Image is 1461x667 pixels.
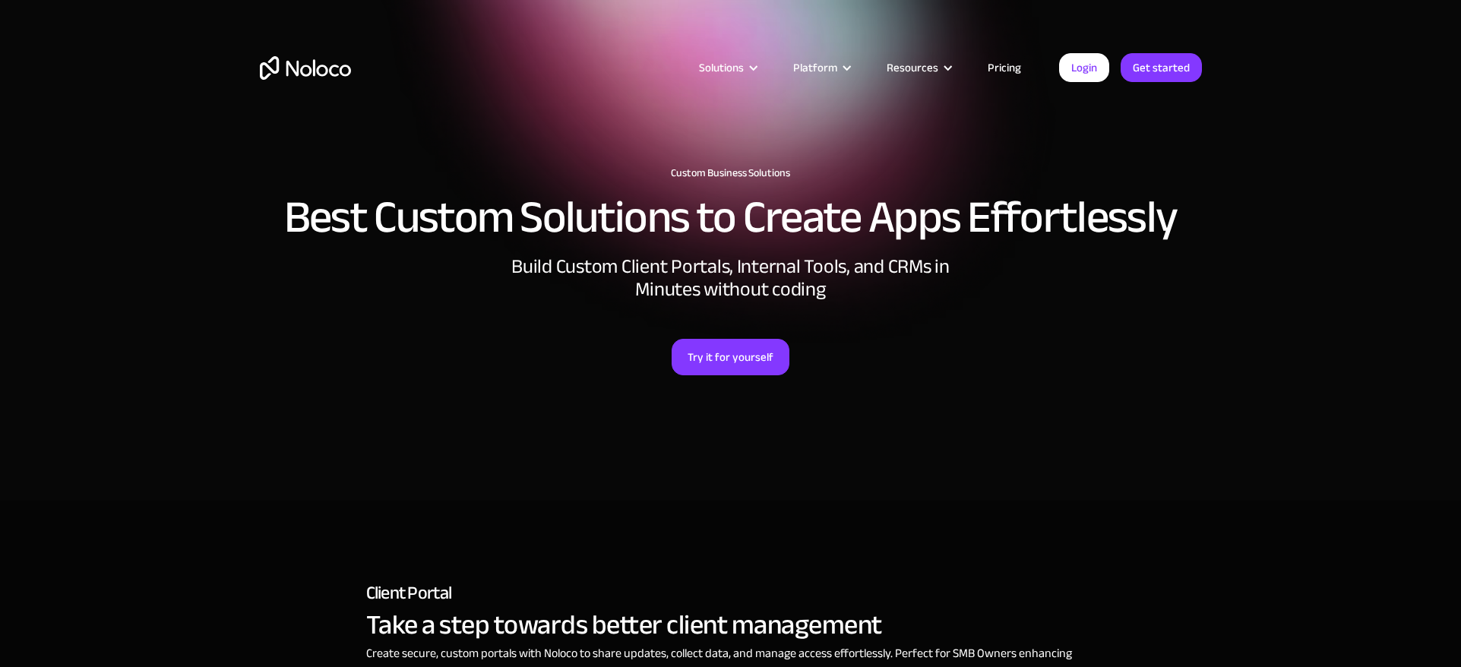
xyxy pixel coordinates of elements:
div: Solutions [680,58,774,77]
div: Platform [774,58,868,77]
a: home [260,56,351,80]
div: Resources [868,58,969,77]
a: Get started [1121,53,1202,82]
a: Pricing [969,58,1040,77]
h2: Client Portal [366,573,1096,614]
a: Try it for yourself [672,339,789,375]
div: Platform [793,58,837,77]
div: Resources [887,58,938,77]
h2: Best Custom Solutions to Create Apps Effortlessly [260,194,1202,240]
div: Solutions [699,58,744,77]
a: Login [1059,53,1109,82]
div: Build Custom Client Portals, Internal Tools, and CRMs in Minutes without coding [503,255,959,301]
h1: Custom Business Solutions [260,167,1202,179]
h3: Take a step towards better client management [366,614,1096,637]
